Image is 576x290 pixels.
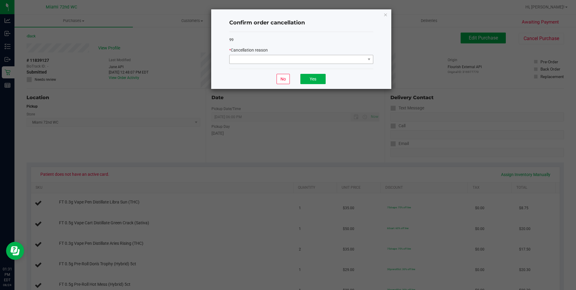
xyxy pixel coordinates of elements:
[231,48,268,52] span: Cancellation reason
[300,74,326,84] button: Yes
[383,11,388,18] button: Close
[6,242,24,260] iframe: Resource center
[277,74,290,84] button: No
[229,19,373,27] h4: Confirm order cancellation
[229,37,233,42] span: 99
